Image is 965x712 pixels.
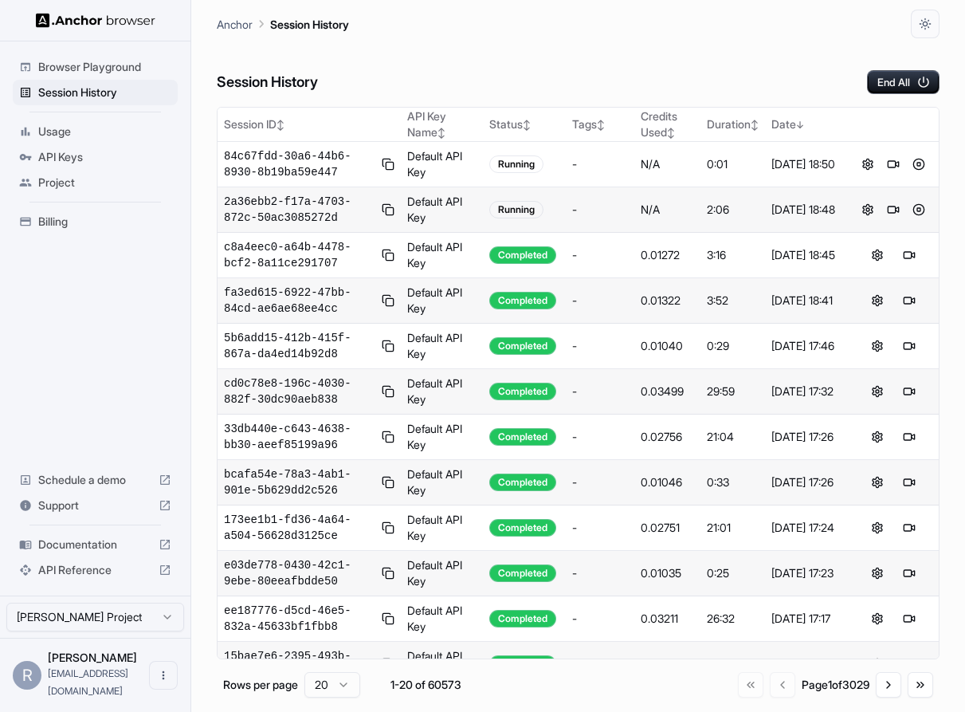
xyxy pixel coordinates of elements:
[771,247,841,263] div: [DATE] 18:45
[401,460,483,505] td: Default API Key
[224,376,375,407] span: cd0c78e8-196c-4030-882f-30dc90aeb838
[48,667,128,697] span: rob@plato.so
[641,565,693,581] div: 0.01035
[572,565,629,581] div: -
[38,214,171,230] span: Billing
[707,202,759,218] div: 2:06
[38,537,152,553] span: Documentation
[217,16,253,33] p: Anchor
[641,293,693,309] div: 0.01322
[13,80,178,105] div: Session History
[707,429,759,445] div: 21:04
[224,194,375,226] span: 2a36ebb2-f17a-4703-872c-50ac3085272d
[489,610,556,627] div: Completed
[401,324,483,369] td: Default API Key
[224,603,375,635] span: ee187776-d5cd-46e5-832a-45633bf1fbb8
[771,611,841,627] div: [DATE] 17:17
[224,648,375,680] span: 15bae7e6-2395-493b-ac38-4ea28f661625
[224,466,375,498] span: bcafa54e-78a3-4ab1-901e-5b629dd2c526
[386,677,465,693] div: 1-20 of 60573
[489,519,556,537] div: Completed
[401,642,483,687] td: Default API Key
[771,656,841,672] div: [DATE] 17:16
[707,565,759,581] div: 0:25
[223,677,298,693] p: Rows per page
[802,677,869,693] div: Page 1 of 3029
[401,505,483,551] td: Default API Key
[401,415,483,460] td: Default API Key
[707,520,759,536] div: 21:01
[401,233,483,278] td: Default API Key
[13,493,178,518] div: Support
[13,170,178,195] div: Project
[437,127,445,139] span: ↕
[707,611,759,627] div: 26:32
[224,557,375,589] span: e03de778-0430-42c1-9ebe-80eeafbdde50
[489,383,556,400] div: Completed
[641,247,693,263] div: 0.01272
[489,474,556,491] div: Completed
[401,142,483,187] td: Default API Key
[572,384,629,399] div: -
[641,656,693,672] div: 0.03217
[489,428,556,446] div: Completed
[771,293,841,309] div: [DATE] 18:41
[867,70,940,94] button: End All
[641,429,693,445] div: 0.02756
[38,498,152,513] span: Support
[407,108,477,140] div: API Key Name
[224,512,375,544] span: 173ee1b1-fd36-4a64-a504-56628d3125ce
[13,209,178,234] div: Billing
[796,119,804,131] span: ↓
[224,239,375,271] span: c8a4eec0-a64b-4478-bcf2-8a11ce291707
[707,247,759,263] div: 3:16
[38,562,152,578] span: API Reference
[572,338,629,354] div: -
[13,54,178,80] div: Browser Playground
[667,127,675,139] span: ↕
[277,119,284,131] span: ↕
[217,15,349,33] nav: breadcrumb
[401,278,483,324] td: Default API Key
[224,148,375,180] span: 84c67fdd-30a6-44b6-8930-8b19ba59e447
[489,292,556,309] div: Completed
[771,429,841,445] div: [DATE] 17:26
[38,175,171,191] span: Project
[771,338,841,354] div: [DATE] 17:46
[572,293,629,309] div: -
[771,116,841,132] div: Date
[489,201,543,218] div: Running
[489,155,543,173] div: Running
[401,187,483,233] td: Default API Key
[641,338,693,354] div: 0.01040
[38,472,152,488] span: Schedule a demo
[771,565,841,581] div: [DATE] 17:23
[489,564,556,582] div: Completed
[572,429,629,445] div: -
[572,116,629,132] div: Tags
[597,119,605,131] span: ↕
[751,119,759,131] span: ↕
[641,474,693,490] div: 0.01046
[13,557,178,583] div: API Reference
[13,119,178,144] div: Usage
[13,144,178,170] div: API Keys
[707,474,759,490] div: 0:33
[217,71,318,94] h6: Session History
[771,384,841,399] div: [DATE] 17:32
[523,119,531,131] span: ↕
[641,202,693,218] div: N/A
[707,656,759,672] div: 26:36
[38,85,171,100] span: Session History
[572,156,629,172] div: -
[38,59,171,75] span: Browser Playground
[401,369,483,415] td: Default API Key
[224,421,375,453] span: 33db440e-c643-4638-bb30-aeef85199a96
[771,520,841,536] div: [DATE] 17:24
[707,293,759,309] div: 3:52
[224,285,375,317] span: fa3ed615-6922-47bb-84cd-ae6ae68ee4cc
[270,16,349,33] p: Session History
[707,116,759,132] div: Duration
[149,661,178,690] button: Open menu
[401,596,483,642] td: Default API Key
